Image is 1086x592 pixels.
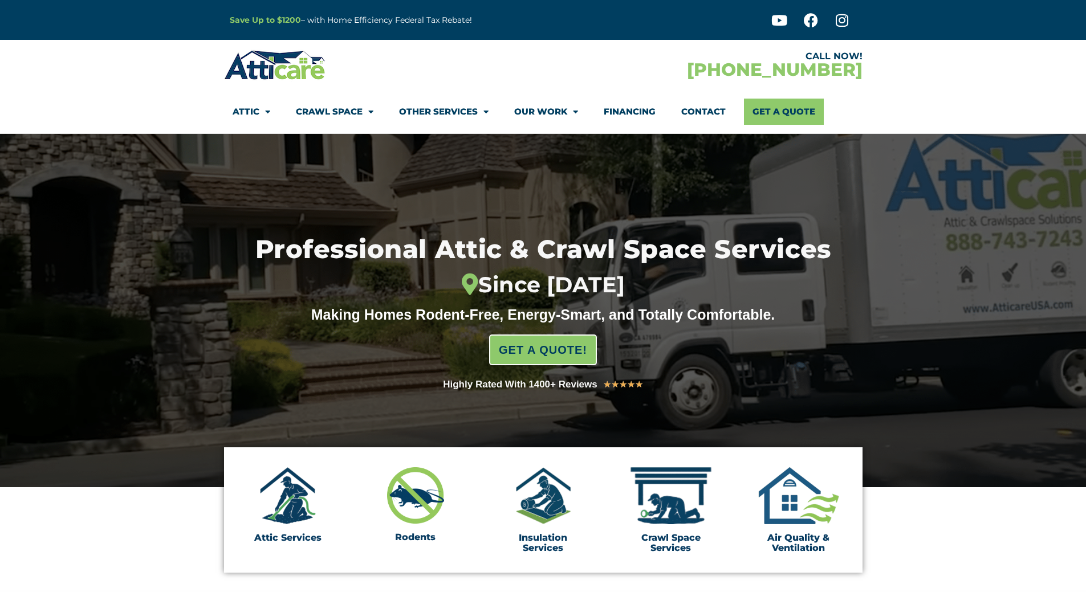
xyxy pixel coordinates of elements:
[611,377,619,392] i: ★
[230,14,599,27] p: – with Home Efficiency Federal Tax Rebate!
[603,377,611,392] i: ★
[196,272,890,298] div: Since [DATE]
[635,377,643,392] i: ★
[290,306,797,323] div: Making Homes Rodent-Free, Energy-Smart, and Totally Comfortable.
[604,99,656,125] a: Financing
[619,377,627,392] i: ★
[399,99,489,125] a: Other Services
[641,532,701,553] a: Crawl Space Services
[543,52,863,61] div: CALL NOW!
[499,338,587,361] span: GET A QUOTE!
[296,99,373,125] a: Crawl Space
[233,99,270,125] a: Attic
[395,532,436,542] a: Rodents
[196,237,890,298] h1: Professional Attic & Crawl Space Services
[767,532,829,553] a: Air Quality & Ventilation
[744,99,824,125] a: Get A Quote
[230,15,301,25] a: Save Up to $1200
[443,377,597,393] div: Highly Rated With 1400+ Reviews
[627,377,635,392] i: ★
[603,377,643,392] div: 5/5
[233,99,854,125] nav: Menu
[254,532,322,543] a: Attic Services
[681,99,726,125] a: Contact
[514,99,578,125] a: Our Work
[489,334,597,365] a: GET A QUOTE!
[519,532,567,553] a: Insulation Services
